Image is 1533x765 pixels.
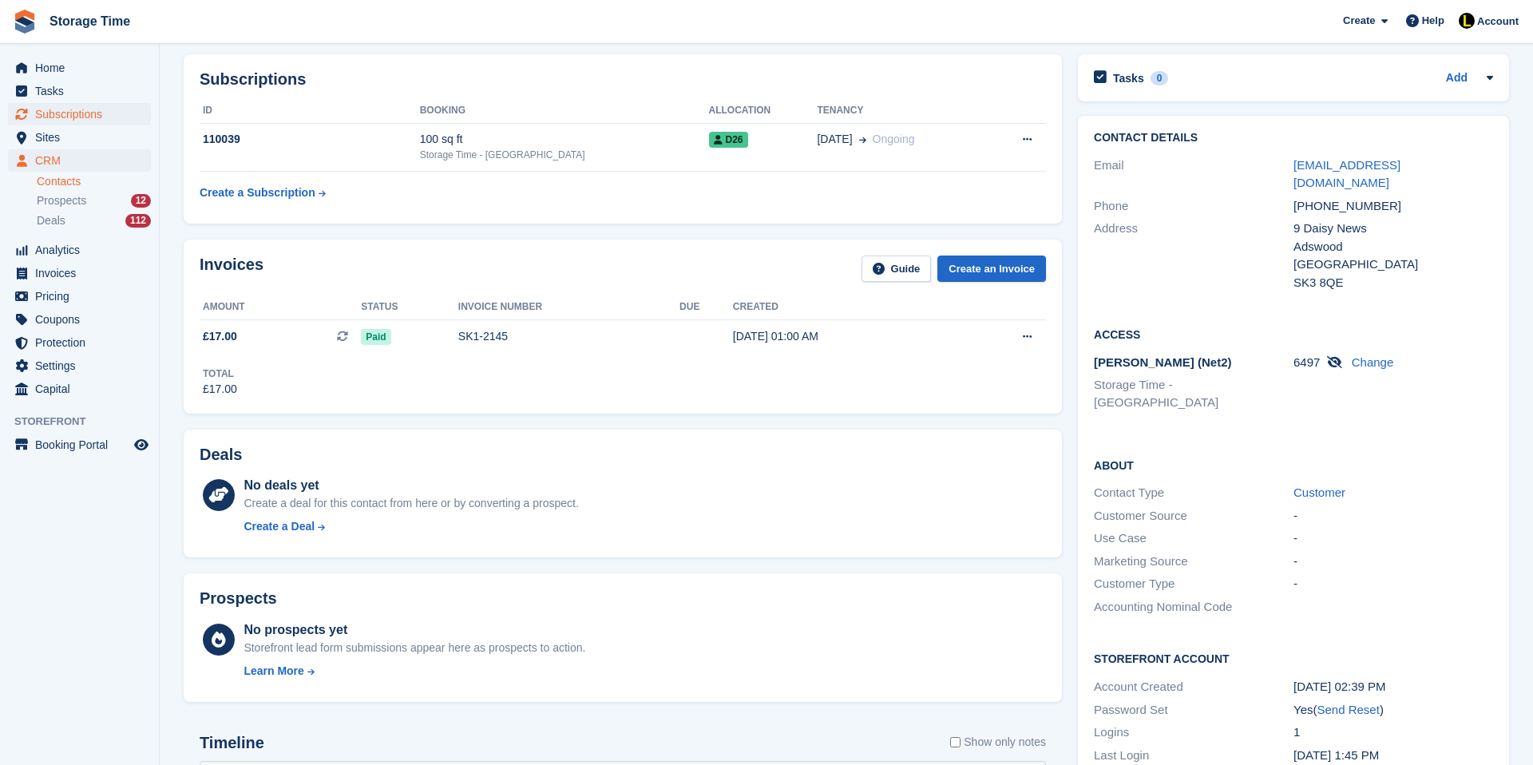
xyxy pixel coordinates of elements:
span: Home [35,57,131,79]
span: Prospects [37,193,86,208]
label: Show only notes [950,734,1046,751]
div: No prospects yet [244,620,585,640]
span: Analytics [35,239,131,261]
span: [PERSON_NAME] (Net2) [1094,355,1232,369]
span: Pricing [35,285,131,307]
div: Phone [1094,197,1293,216]
span: 6497 [1293,355,1320,369]
th: Status [361,295,458,320]
a: Create a Deal [244,518,578,535]
a: menu [8,103,151,125]
span: Ongoing [873,133,915,145]
div: Create a deal for this contact from here or by converting a prospect. [244,495,578,512]
th: Amount [200,295,361,320]
th: Created [733,295,958,320]
a: menu [8,331,151,354]
h2: Timeline [200,734,264,752]
span: Settings [35,355,131,377]
span: Coupons [35,308,131,331]
div: Total [203,367,237,381]
div: 110039 [200,131,420,148]
div: 112 [125,214,151,228]
h2: Access [1094,326,1493,342]
img: Laaibah Sarwar [1459,13,1475,29]
div: Storefront lead form submissions appear here as prospects to action. [244,640,585,656]
h2: Deals [200,446,242,464]
span: [DATE] [817,131,852,148]
div: Email [1094,157,1293,192]
a: menu [8,149,151,172]
div: 100 sq ft [420,131,709,148]
a: menu [8,80,151,102]
div: £17.00 [203,381,237,398]
a: Guide [862,256,932,282]
span: ( ) [1313,703,1383,716]
th: Booking [420,98,709,124]
h2: Invoices [200,256,263,282]
div: [DATE] 02:39 PM [1293,678,1493,696]
a: Storage Time [43,8,137,34]
div: [GEOGRAPHIC_DATA] [1293,256,1493,274]
span: Create [1343,13,1375,29]
div: Logins [1094,723,1293,742]
a: [EMAIL_ADDRESS][DOMAIN_NAME] [1293,158,1400,190]
div: Learn More [244,663,303,680]
div: Accounting Nominal Code [1094,598,1293,616]
div: - [1293,575,1493,593]
a: menu [8,126,151,149]
div: Use Case [1094,529,1293,548]
a: Send Reset [1317,703,1379,716]
span: Subscriptions [35,103,131,125]
h2: Subscriptions [200,70,1046,89]
span: Tasks [35,80,131,102]
span: Booking Portal [35,434,131,456]
span: Account [1477,14,1519,30]
span: Paid [361,329,390,345]
th: ID [200,98,420,124]
span: Storefront [14,414,159,430]
a: menu [8,378,151,400]
a: menu [8,355,151,377]
div: 9 Daisy News [1293,220,1493,238]
h2: Tasks [1113,71,1144,85]
th: Tenancy [817,98,987,124]
span: Protection [35,331,131,354]
div: Customer Source [1094,507,1293,525]
li: Storage Time - [GEOGRAPHIC_DATA] [1094,376,1293,412]
span: Deals [37,213,65,228]
div: 12 [131,194,151,208]
div: Adswood [1293,238,1493,256]
div: Last Login [1094,747,1293,765]
div: 1 [1293,723,1493,742]
a: Create a Subscription [200,178,326,208]
input: Show only notes [950,734,961,751]
span: Sites [35,126,131,149]
span: £17.00 [203,328,237,345]
th: Due [679,295,733,320]
a: Add [1446,69,1468,88]
a: menu [8,57,151,79]
div: Create a Subscription [200,184,315,201]
a: Learn More [244,663,585,680]
span: Help [1422,13,1444,29]
div: Yes [1293,701,1493,719]
th: Allocation [709,98,818,124]
span: CRM [35,149,131,172]
time: 2025-09-26 12:45:17 UTC [1293,748,1379,762]
div: Marketing Source [1094,553,1293,571]
span: Invoices [35,262,131,284]
th: Invoice number [458,295,679,320]
div: - [1293,553,1493,571]
h2: Contact Details [1094,132,1493,145]
span: D26 [709,132,748,148]
h2: About [1094,457,1493,473]
a: Prospects 12 [37,192,151,209]
a: menu [8,434,151,456]
div: Customer Type [1094,575,1293,593]
div: No deals yet [244,476,578,495]
div: SK3 8QE [1293,274,1493,292]
span: Capital [35,378,131,400]
div: 0 [1151,71,1169,85]
a: Preview store [132,435,151,454]
div: Address [1094,220,1293,291]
